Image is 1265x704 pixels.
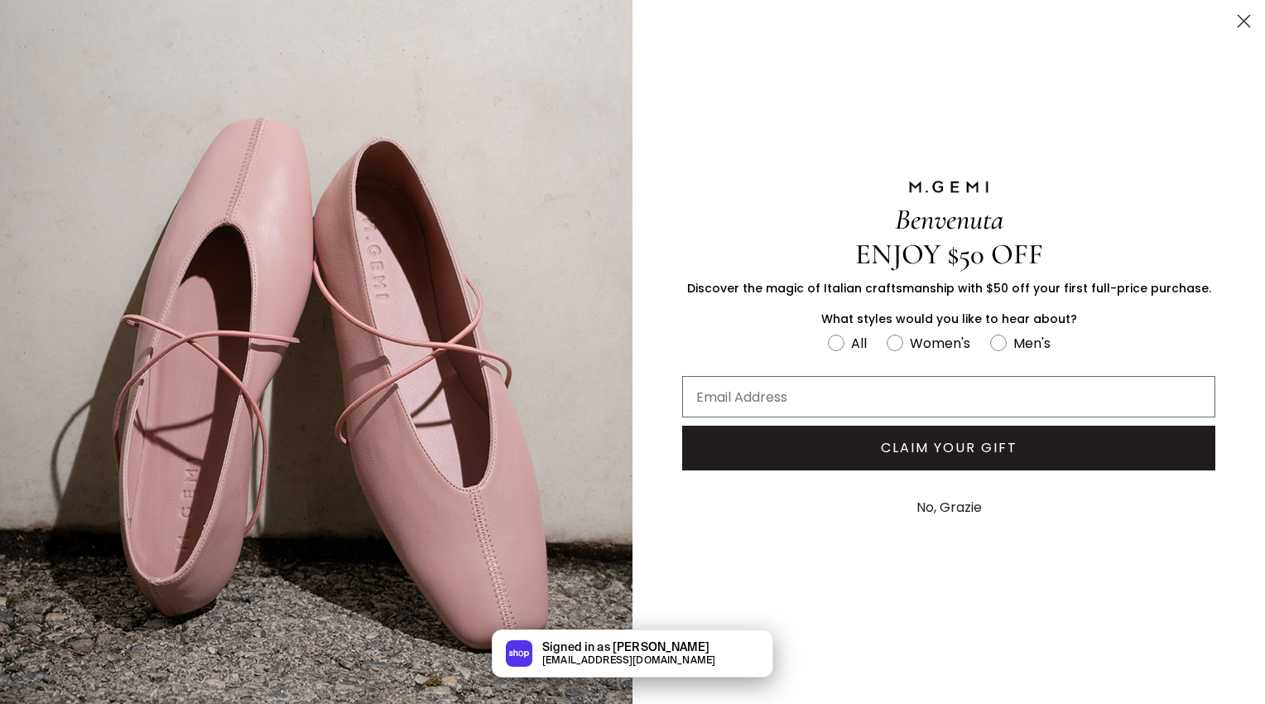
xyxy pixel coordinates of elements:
[908,487,990,528] button: No, Grazie
[910,333,970,354] div: Women's
[907,180,990,195] img: M.GEMI
[851,333,867,354] div: All
[895,202,1003,237] span: Benvenuta
[682,426,1215,470] button: CLAIM YOUR GIFT
[821,311,1077,327] span: What styles would you like to hear about?
[687,280,1211,297] span: Discover the magic of Italian craftsmanship with $50 off your first full-price purchase.
[682,376,1215,417] input: Email Address
[1229,7,1258,36] button: Close dialog
[855,237,1043,272] span: ENJOY $50 OFF
[1013,333,1051,354] div: Men's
